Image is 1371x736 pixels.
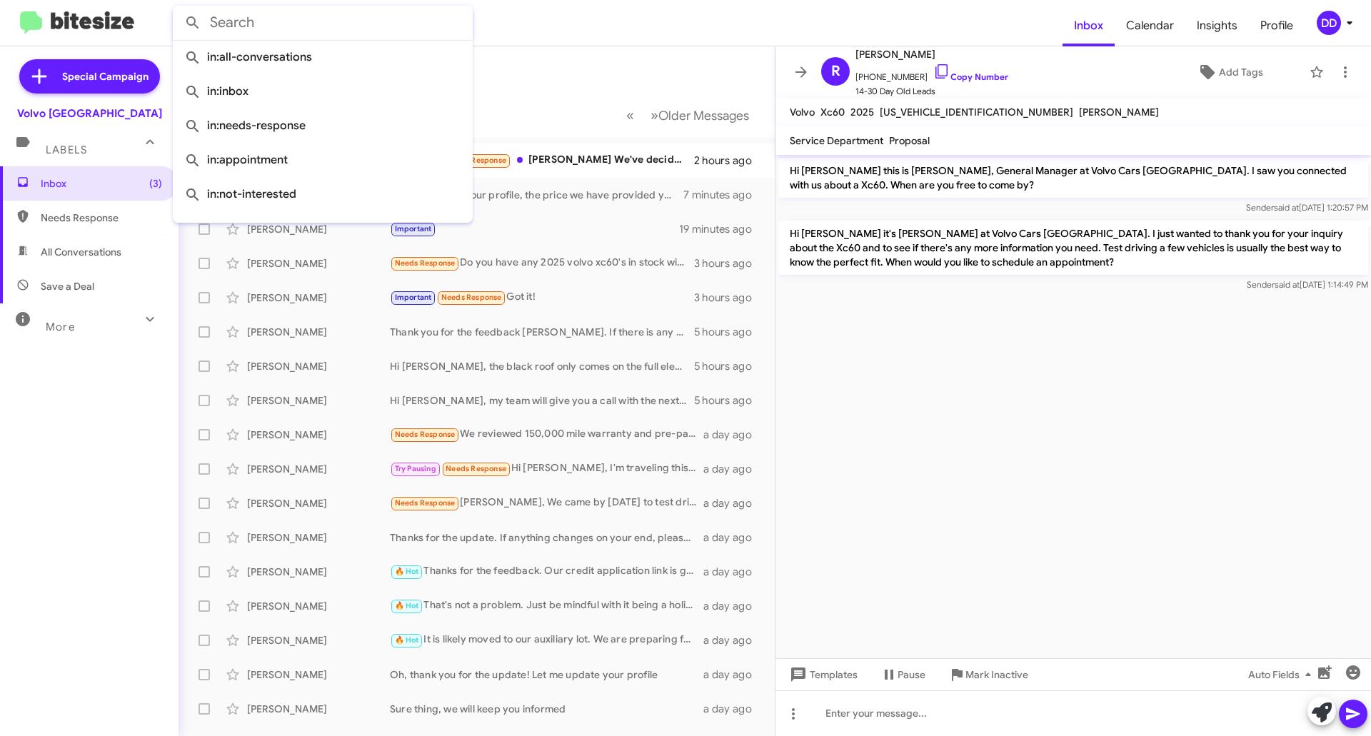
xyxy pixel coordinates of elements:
div: That's not a problem. Just be mindful with it being a holiday weekend we are anticipating a busy ... [390,598,703,614]
a: Calendar [1115,5,1185,46]
div: [PERSON_NAME] [247,667,390,682]
a: Profile [1249,5,1305,46]
span: Volvo [790,106,815,119]
div: Thanks for the feedback. Our credit application link is good for 24 hours, we will just have to r... [390,563,703,580]
div: a day ago [703,565,763,579]
span: Insights [1185,5,1249,46]
span: Special Campaign [62,69,149,84]
div: [PERSON_NAME] [247,530,390,545]
span: [PERSON_NAME] [1079,106,1159,119]
span: said at [1275,279,1300,290]
span: Pause [898,662,925,687]
div: [PERSON_NAME] [247,393,390,408]
div: a day ago [703,496,763,510]
div: [PERSON_NAME] [247,702,390,716]
span: Service Department [790,134,883,147]
span: Auto Fields [1248,662,1317,687]
div: 3 hours ago [694,291,763,305]
div: [PERSON_NAME] [247,222,390,236]
p: Hi [PERSON_NAME] this is [PERSON_NAME], General Manager at Volvo Cars [GEOGRAPHIC_DATA]. I saw yo... [778,158,1368,198]
nav: Page navigation example [618,101,758,130]
div: [PERSON_NAME] [247,325,390,339]
span: Needs Response [41,211,162,225]
div: [PERSON_NAME] [247,462,390,476]
button: Add Tags [1156,59,1302,85]
div: [PERSON_NAME], We came by [DATE] to test drive the EX30 and discuss details with your sales perso... [390,495,703,511]
span: [PERSON_NAME] [855,46,1008,63]
span: [PHONE_NUMBER] [855,63,1008,84]
span: Labels [46,143,87,156]
div: We reviewed 150,000 mile warranty and pre-paying the maintenance. [390,426,703,443]
span: Needs Response [395,498,456,508]
span: Needs Response [446,156,506,165]
div: 19 minutes ago [679,222,763,236]
span: in:all-conversations [184,40,461,74]
span: Important [395,224,432,233]
a: Special Campaign [19,59,160,94]
div: a day ago [703,702,763,716]
span: R [831,60,840,83]
span: « [626,106,634,124]
button: Auto Fields [1237,662,1328,687]
button: DD [1305,11,1355,35]
span: Proposal [889,134,930,147]
span: Important [395,293,432,302]
span: [US_VEHICLE_IDENTIFICATION_NUMBER] [880,106,1073,119]
div: 2 hours ago [694,153,763,168]
div: a day ago [703,462,763,476]
span: Needs Response [395,258,456,268]
span: Older Messages [658,108,749,123]
div: [PERSON_NAME] [247,599,390,613]
div: It is likely moved to our auxiliary lot. We are preparing for construction to start and have a li... [390,632,703,648]
div: Got it! [390,289,694,306]
a: Inbox [1063,5,1115,46]
div: a day ago [703,599,763,613]
div: 5 hours ago [694,325,763,339]
span: 🔥 Hot [395,635,419,645]
button: Pause [869,662,937,687]
span: in:sold-verified [184,211,461,246]
div: [PERSON_NAME] We've decided to keep our 1998 V70R and invest in it. Maybe I'll check back in a co... [390,152,694,168]
span: Sender [DATE] 1:20:57 PM [1246,202,1368,213]
div: 7 minutes ago [683,188,763,202]
span: Add Tags [1219,59,1263,85]
span: in:inbox [184,74,461,109]
div: Sure thing, we will keep you informed [390,702,703,716]
div: 5 hours ago [694,393,763,408]
span: Templates [787,662,858,687]
div: Hi [PERSON_NAME], my team will give you a call with the next steps. We definitely want to see you... [390,393,694,408]
div: 5 hours ago [694,359,763,373]
span: Save a Deal [41,279,94,293]
button: Mark Inactive [937,662,1040,687]
div: [PERSON_NAME] [247,428,390,442]
div: DD [1317,11,1341,35]
span: Mark Inactive [965,662,1028,687]
span: Inbox [41,176,162,191]
span: 🔥 Hot [395,601,419,610]
div: Thank you for the feedback [PERSON_NAME]. If there is any additional information we can provide i... [390,325,694,339]
div: [PERSON_NAME] [247,359,390,373]
div: a day ago [703,530,763,545]
button: Previous [618,101,643,130]
span: » [651,106,658,124]
span: in:not-interested [184,177,461,211]
span: Needs Response [446,464,506,473]
div: [PERSON_NAME] [247,496,390,510]
div: Do you have any 2025 volvo xc60's in stock with tan interior? Can you send me the links pls if so [390,255,694,271]
div: Volvo [GEOGRAPHIC_DATA] [17,106,162,121]
div: a day ago [703,633,763,647]
button: Templates [775,662,869,687]
div: Taking a look at your profile, the price we have provided you is our best lease price. We are sel... [390,188,683,202]
span: in:needs-response [184,109,461,143]
span: said at [1274,202,1299,213]
span: (3) [149,176,162,191]
span: 🔥 Hot [395,567,419,576]
div: [PERSON_NAME] [247,565,390,579]
p: Hi [PERSON_NAME] it's [PERSON_NAME] at Volvo Cars [GEOGRAPHIC_DATA]. I just wanted to thank you f... [778,221,1368,275]
span: Needs Response [441,293,502,302]
span: in:appointment [184,143,461,177]
span: 14-30 Day Old Leads [855,84,1008,99]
